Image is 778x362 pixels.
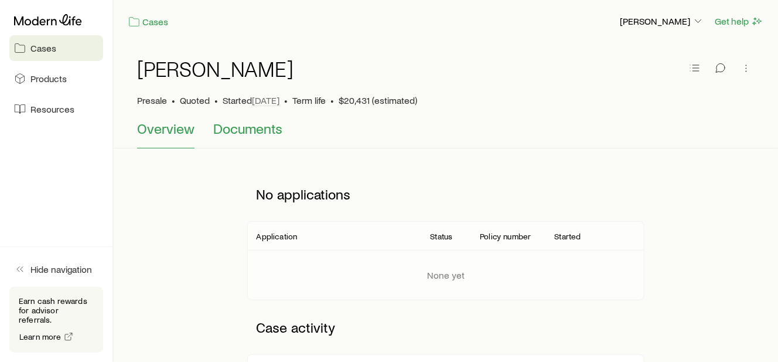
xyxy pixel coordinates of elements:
[30,263,92,275] span: Hide navigation
[620,15,704,27] p: [PERSON_NAME]
[431,232,453,241] p: Status
[30,73,67,84] span: Products
[172,94,175,106] span: •
[30,103,74,115] span: Resources
[180,94,210,106] span: Quoted
[137,57,294,80] h1: [PERSON_NAME]
[247,310,645,345] p: Case activity
[137,94,167,106] p: Presale
[9,256,103,282] button: Hide navigation
[137,120,755,148] div: Case details tabs
[19,296,94,324] p: Earn cash rewards for advisor referrals.
[427,269,465,281] p: None yet
[9,66,103,92] a: Products
[339,94,417,106] span: $20,431 (estimated)
[292,94,326,106] span: Term life
[9,287,103,353] div: Earn cash rewards for advisor referrals.Learn more
[30,42,56,54] span: Cases
[480,232,531,241] p: Policy number
[128,15,169,29] a: Cases
[223,94,279,106] p: Started
[137,120,194,137] span: Overview
[9,96,103,122] a: Resources
[214,94,218,106] span: •
[284,94,288,106] span: •
[555,232,581,241] p: Started
[257,232,298,241] p: Application
[330,94,334,106] span: •
[9,35,103,61] a: Cases
[247,177,645,212] p: No applications
[619,15,705,29] button: [PERSON_NAME]
[252,94,279,106] span: [DATE]
[714,15,764,28] button: Get help
[213,120,282,137] span: Documents
[19,333,62,341] span: Learn more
